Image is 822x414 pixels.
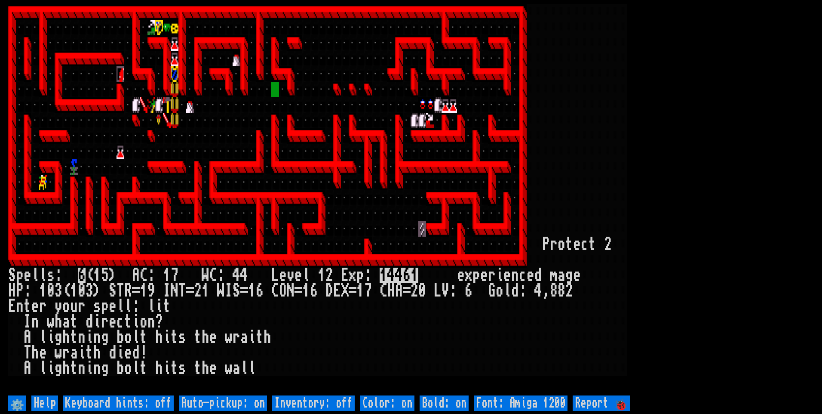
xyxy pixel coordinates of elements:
div: : [449,283,457,299]
div: i [163,330,171,345]
div: t [86,345,93,361]
div: e [573,268,581,283]
div: ) [93,283,101,299]
div: 1 [318,268,325,283]
div: n [93,361,101,376]
input: Keyboard hints: off [63,395,174,411]
mark: 4 [395,268,403,283]
div: l [132,330,140,345]
div: h [62,361,70,376]
div: e [109,314,117,330]
div: s [178,361,186,376]
div: a [240,330,248,345]
div: n [31,314,39,330]
div: h [55,314,62,330]
div: R [124,283,132,299]
div: t [24,299,31,314]
div: : [364,268,372,283]
input: Auto-pickup: on [179,395,267,411]
div: 3 [86,283,93,299]
div: 1 [70,283,78,299]
div: l [31,268,39,283]
div: : [55,268,62,283]
div: S [109,283,117,299]
div: T [178,283,186,299]
div: S [233,283,240,299]
mark: 6 [78,268,86,283]
input: Inventory: off [272,395,355,411]
div: : [147,268,155,283]
div: = [186,283,194,299]
input: Color: on [360,395,414,411]
div: d [511,283,519,299]
div: l [124,299,132,314]
div: l [39,268,47,283]
div: v [287,268,294,283]
div: I [225,283,233,299]
div: I [24,314,31,330]
div: d [534,268,542,283]
div: ? [155,314,163,330]
div: G [488,283,496,299]
div: : [217,268,225,283]
div: l [39,330,47,345]
div: 1 [93,268,101,283]
div: t [256,330,264,345]
div: 5 [101,268,109,283]
div: A [24,361,31,376]
div: : [132,299,140,314]
div: c [519,268,527,283]
div: c [581,237,589,252]
div: 1 [39,283,47,299]
div: n [511,268,519,283]
div: i [86,361,93,376]
div: 1 [248,283,256,299]
div: t [70,330,78,345]
div: h [202,361,209,376]
div: l [302,268,310,283]
div: C [209,268,217,283]
div: p [16,268,24,283]
div: g [101,330,109,345]
div: s [178,330,186,345]
div: n [147,314,155,330]
div: c [117,314,124,330]
div: t [171,330,178,345]
div: t [194,361,202,376]
div: 4 [240,268,248,283]
div: b [117,361,124,376]
div: o [558,237,565,252]
div: 7 [364,283,372,299]
div: x [465,268,472,283]
div: w [47,314,55,330]
div: i [117,345,124,361]
div: t [140,330,147,345]
div: T [24,345,31,361]
div: x [349,268,356,283]
div: a [70,345,78,361]
div: 6 [256,283,264,299]
div: l [132,361,140,376]
div: C [380,283,387,299]
div: H [8,283,16,299]
div: 0 [78,283,86,299]
div: 4 [233,268,240,283]
div: 8 [550,283,558,299]
mark: 1 [380,268,387,283]
div: e [457,268,465,283]
div: e [109,299,117,314]
div: ) [109,268,117,283]
div: d [86,314,93,330]
div: m [550,268,558,283]
div: n [78,330,86,345]
div: ( [86,268,93,283]
div: r [550,237,558,252]
div: r [233,330,240,345]
div: r [101,314,109,330]
div: s [47,268,55,283]
div: w [225,330,233,345]
div: l [240,361,248,376]
div: i [86,330,93,345]
div: h [31,345,39,361]
div: i [47,330,55,345]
